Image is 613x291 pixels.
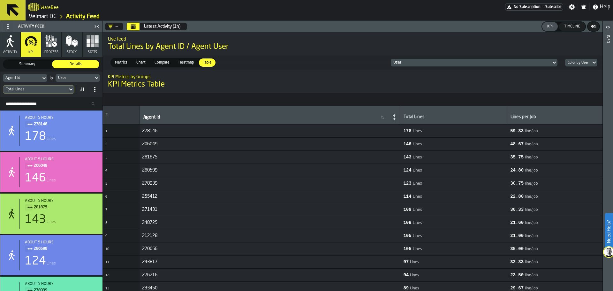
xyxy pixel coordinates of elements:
[105,261,109,264] span: 11
[403,194,411,199] span: 114
[25,157,97,169] div: Title
[403,128,411,134] span: 178
[403,259,409,264] span: 97
[142,113,389,122] input: label
[542,22,558,31] button: button-KPI
[510,155,524,160] span: 35.75
[199,58,216,67] div: thumb
[510,259,524,264] span: 32.33
[25,240,97,252] div: Title
[510,168,524,173] span: 24.80
[142,233,157,238] span: 212128
[105,130,107,133] span: 1
[559,22,585,31] button: button-Timeline
[525,195,538,199] span: line/job
[28,13,319,20] nav: Breadcrumb
[578,4,589,10] label: button-toggle-Notifications
[510,142,524,147] span: 48.67
[3,59,51,69] label: button-switch-multi-Summary
[2,21,92,32] div: Activity Feed
[3,85,74,94] div: DropdownMenuValue-eventsCount
[47,220,56,224] span: Lines
[0,235,102,275] div: stat-
[6,87,65,92] div: DropdownMenuValue-eventsCount
[25,240,97,245] div: about 5 hours
[413,168,422,173] span: Lines
[542,5,544,9] span: —
[28,1,39,13] a: logo-header
[132,58,149,67] div: thumb
[588,22,599,31] button: button-
[410,286,419,291] span: Lines
[25,130,46,143] div: 178
[34,121,92,128] span: 278146
[140,20,184,33] button: Select date range
[144,24,180,29] div: Latest Activity (1h)
[403,286,409,291] span: 89
[505,4,563,11] div: Menu Subscription
[563,59,597,66] div: DropdownMenuValue-bucket
[105,195,107,199] span: 6
[34,245,92,252] span: 280599
[525,155,538,160] span: line/job
[605,214,612,249] label: Need Help?
[142,181,157,186] span: 278939
[403,272,409,278] span: 94
[25,116,97,128] div: Title
[391,59,558,66] div: DropdownMenuValue-agentUser
[403,246,411,251] span: 105
[108,35,597,42] h2: Sub Title
[525,260,538,264] span: line/job
[105,221,107,225] span: 8
[505,4,563,11] a: link-to-/wh/i/f27944ef-e44e-4cb8-aca8-30c52093261f/pricing/
[606,34,610,289] div: Info
[150,58,174,67] label: button-switch-multi-Compare
[51,59,100,69] label: button-switch-multi-Details
[44,50,58,54] span: process
[525,221,538,225] span: line/job
[105,287,109,290] span: 13
[29,13,57,20] a: link-to-/wh/i/f27944ef-e44e-4cb8-aca8-30c52093261f
[25,199,97,211] div: Title
[25,199,97,203] div: Start: 8/25/2025, 10:53:05 AM - End: 8/25/2025, 11:44:21 AM
[0,194,102,234] div: stat-
[413,129,422,134] span: Lines
[105,143,107,146] span: 2
[562,24,583,29] div: Timeline
[25,240,97,245] div: Start: 8/25/2025, 10:53:06 AM - End: 8/25/2025, 11:51:34 AM
[525,208,538,212] span: line/job
[410,273,419,278] span: Lines
[25,116,97,120] div: about 5 hours
[0,152,102,192] div: stat-
[108,80,165,90] span: KPI Metrics Table
[413,208,422,212] span: Lines
[25,199,97,203] div: about 5 hours
[142,142,157,147] span: 206049
[510,286,524,291] span: 29.67
[510,194,524,199] span: 22.80
[198,58,216,67] label: button-switch-multi-Table
[175,58,198,67] div: thumb
[510,128,524,134] span: 59.33
[105,23,123,30] div: DropdownMenuValue-
[108,42,597,52] span: Total Lines by Agent ID / Agent User
[25,282,97,286] div: Start: 8/25/2025, 10:53:05 AM - End: 8/25/2025, 11:47:14 AM
[525,247,538,251] span: line/job
[413,181,422,186] span: Lines
[25,157,97,162] div: Start: 8/25/2025, 10:53:11 AM - End: 8/25/2025, 11:48:54 AM
[105,234,107,238] span: 9
[545,24,555,29] div: KPI
[151,58,173,67] div: thumb
[4,60,51,68] div: thumb
[525,168,538,173] span: line/job
[105,113,108,117] span: #
[25,213,46,226] div: 143
[47,178,56,183] span: Lines
[142,128,157,134] span: 278146
[25,116,97,120] div: Start: 8/25/2025, 10:53:02 AM - End: 8/25/2025, 11:46:48 AM
[403,168,411,173] span: 124
[403,220,411,225] span: 108
[510,246,524,251] span: 35.00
